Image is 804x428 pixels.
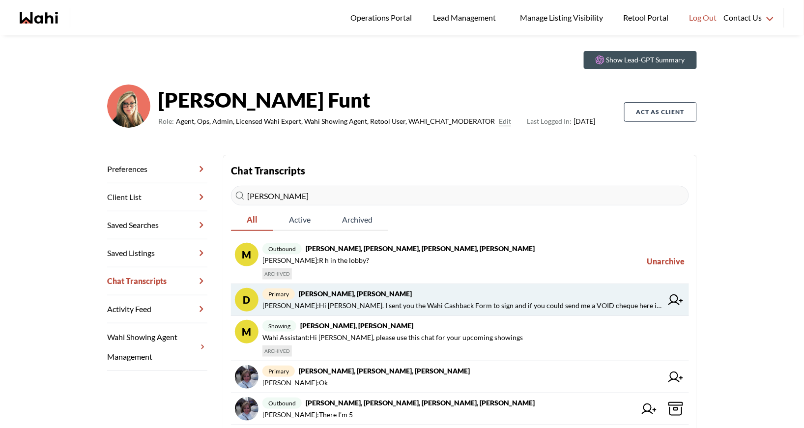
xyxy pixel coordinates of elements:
strong: [PERSON_NAME], [PERSON_NAME], [PERSON_NAME], [PERSON_NAME] [306,399,535,407]
a: Saved Listings [107,239,207,267]
input: Search [231,186,689,205]
button: Act as Client [624,102,697,122]
button: Edit [499,115,511,127]
button: Archived [326,209,388,231]
span: Role: [158,115,174,127]
a: Client List [107,183,207,211]
span: Lead Management [433,11,499,24]
a: Preferences [107,155,207,183]
strong: [PERSON_NAME], [PERSON_NAME] [300,321,413,330]
span: Last Logged In: [527,117,572,125]
a: Wahi Showing Agent Management [107,323,207,371]
div: M [235,320,258,343]
img: chat avatar [235,365,258,389]
span: Active [273,209,326,230]
a: primary[PERSON_NAME], [PERSON_NAME], [PERSON_NAME][PERSON_NAME]:Ok [231,361,689,393]
strong: [PERSON_NAME], [PERSON_NAME], [PERSON_NAME] [299,367,470,375]
a: Chat Transcripts [107,267,207,295]
span: outbound [262,398,302,409]
button: All [231,209,273,231]
span: [PERSON_NAME] : There I'm 5 [262,409,353,421]
span: Wahi Assistant : Hi [PERSON_NAME], please use this chat for your upcoming showings [262,332,523,343]
div: D [235,288,258,312]
strong: [PERSON_NAME], [PERSON_NAME], [PERSON_NAME], [PERSON_NAME] [306,244,535,253]
button: Show Lead-GPT Summary [584,51,697,69]
img: chat avatar [235,397,258,421]
span: Operations Portal [350,11,415,24]
button: Active [273,209,326,231]
span: Agent, Ops, Admin, Licensed Wahi Expert, Wahi Showing Agent, Retool User, WAHI_CHAT_MODERATOR [176,115,495,127]
span: showing [262,320,296,332]
span: Archived [326,209,388,230]
a: outbound[PERSON_NAME], [PERSON_NAME], [PERSON_NAME], [PERSON_NAME][PERSON_NAME]:There I'm 5 [231,393,689,425]
img: ef0591e0ebeb142b.png [107,85,150,128]
strong: [PERSON_NAME], [PERSON_NAME] [299,289,412,298]
span: [PERSON_NAME] : Hi [PERSON_NAME]. I sent you the Wahi Cashback Form to sign and if you could send... [262,300,662,312]
div: M [235,243,258,266]
span: Log Out [689,11,717,24]
button: Unarchive [647,243,685,280]
a: Activity Feed [107,295,207,323]
span: All [231,209,273,230]
span: ARCHIVED [262,268,292,280]
span: [DATE] [527,115,595,127]
span: [PERSON_NAME] : R h in the lobby? [262,255,369,266]
a: Wahi homepage [20,12,58,24]
span: outbound [262,243,302,255]
strong: [PERSON_NAME] Funt [158,85,595,114]
span: Retool Portal [624,11,672,24]
a: Moutbound[PERSON_NAME], [PERSON_NAME], [PERSON_NAME], [PERSON_NAME][PERSON_NAME]:R h in the lobby... [231,239,689,284]
strong: Chat Transcripts [231,165,305,176]
span: Manage Listing Visibility [517,11,606,24]
p: Show Lead-GPT Summary [606,55,685,65]
a: Mshowing[PERSON_NAME], [PERSON_NAME]Wahi Assistant:Hi [PERSON_NAME], please use this chat for you... [231,316,689,361]
span: primary [262,288,295,300]
a: Saved Searches [107,211,207,239]
span: ARCHIVED [262,345,292,357]
a: Dprimary[PERSON_NAME], [PERSON_NAME][PERSON_NAME]:Hi [PERSON_NAME]. I sent you the Wahi Cashback ... [231,284,689,316]
span: [PERSON_NAME] : Ok [262,377,328,389]
span: primary [262,366,295,377]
